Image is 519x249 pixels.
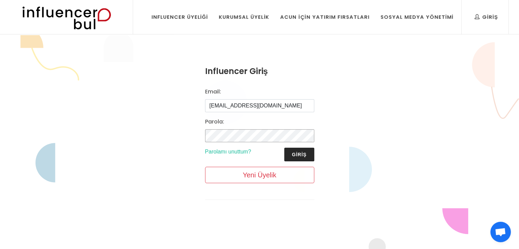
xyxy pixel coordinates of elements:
[380,13,453,21] div: Sosyal Medya Yönetimi
[280,13,369,21] div: Acun İçin Yatırım Fırsatları
[475,13,498,21] div: Giriş
[205,167,314,183] a: Yeni Üyelik
[205,88,221,96] label: Email:
[152,13,208,21] div: Influencer Üyeliği
[205,65,314,77] h3: Influencer Giriş
[284,148,314,161] button: Giriş
[219,13,269,21] div: Kurumsal Üyelik
[490,222,511,242] div: Açık sohbet
[205,149,251,155] a: Parolamı unuttum?
[205,118,224,126] label: Parola:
